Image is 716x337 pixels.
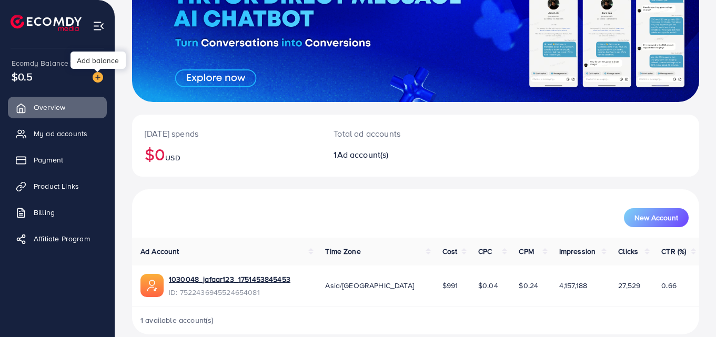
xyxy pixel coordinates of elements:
p: Total ad accounts [334,127,450,140]
p: [DATE] spends [145,127,308,140]
span: New Account [634,214,678,221]
span: Billing [34,207,55,218]
span: CTR (%) [661,246,686,257]
a: Payment [8,149,107,170]
span: Ecomdy Balance [12,58,68,68]
span: Overview [34,102,65,113]
span: Payment [34,155,63,165]
span: $0.5 [11,68,34,86]
h2: 1 [334,150,450,160]
span: Product Links [34,181,79,191]
iframe: Chat [671,290,708,329]
span: Affiliate Program [34,233,90,244]
span: 27,529 [618,280,640,291]
span: 1 available account(s) [140,315,214,325]
span: USD [165,152,180,163]
span: Cost [442,246,458,257]
span: Ad account(s) [337,149,389,160]
h2: $0 [145,144,308,164]
img: logo [11,15,82,31]
span: 0.66 [661,280,677,291]
span: 4,157,188 [559,280,587,291]
a: Overview [8,97,107,118]
a: 1030048_jafaar123_1751453845453 [169,274,290,284]
span: Time Zone [325,246,360,257]
img: ic-ads-acc.e4c84228.svg [140,274,164,297]
span: ID: 7522436945524654081 [169,287,290,298]
a: Affiliate Program [8,228,107,249]
span: My ad accounts [34,128,87,139]
span: $0.24 [519,280,538,291]
span: CPM [519,246,533,257]
img: menu [93,20,105,32]
a: Billing [8,202,107,223]
img: image [93,72,103,83]
span: Ad Account [140,246,179,257]
a: Product Links [8,176,107,197]
span: $991 [442,280,458,291]
span: Impression [559,246,596,257]
button: New Account [624,208,689,227]
div: Add balance [70,52,126,69]
span: CPC [478,246,492,257]
span: Clicks [618,246,638,257]
a: My ad accounts [8,123,107,144]
span: $0.04 [478,280,498,291]
span: Asia/[GEOGRAPHIC_DATA] [325,280,414,291]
